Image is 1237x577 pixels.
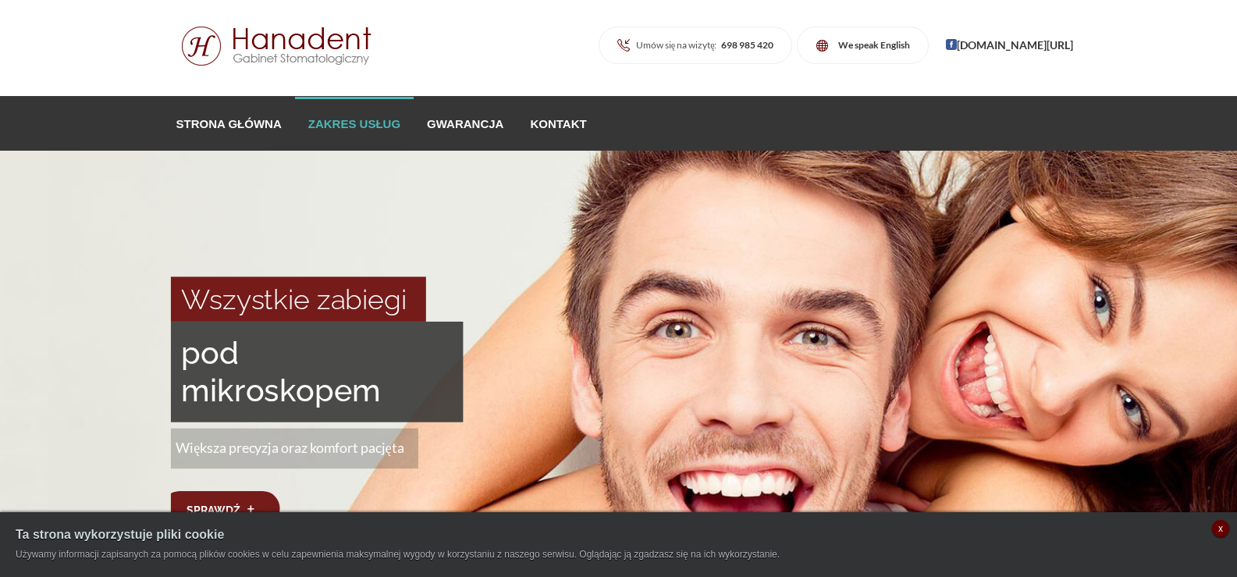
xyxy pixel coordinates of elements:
[414,97,517,150] a: Gwarancja
[838,39,910,51] strong: We speak English
[636,40,773,51] span: Umów się na wizytę:
[162,429,418,468] p: Większa precyzja oraz komfort pacjęta
[295,97,414,150] a: Zakres usług
[16,547,1221,561] p: Używamy informacji zapisanych za pomocą plików cookies w celu zapewnienia maksymalnej wygody w ko...
[247,497,255,520] span: +
[162,322,463,422] p: pod mikroskopem
[163,97,295,150] a: Strona główna
[721,39,773,51] strong: 698 985 420
[946,39,1073,52] a: [DOMAIN_NAME][URL]
[517,97,599,150] a: Kontakt
[162,27,392,66] img: Logo
[1212,520,1229,537] a: x
[16,528,1221,542] h6: Ta strona wykorzystuje pliki cookie
[162,276,426,321] p: Wszystkie zabiegi
[717,39,773,51] a: 698 985 420
[162,490,280,525] a: Sprawdź+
